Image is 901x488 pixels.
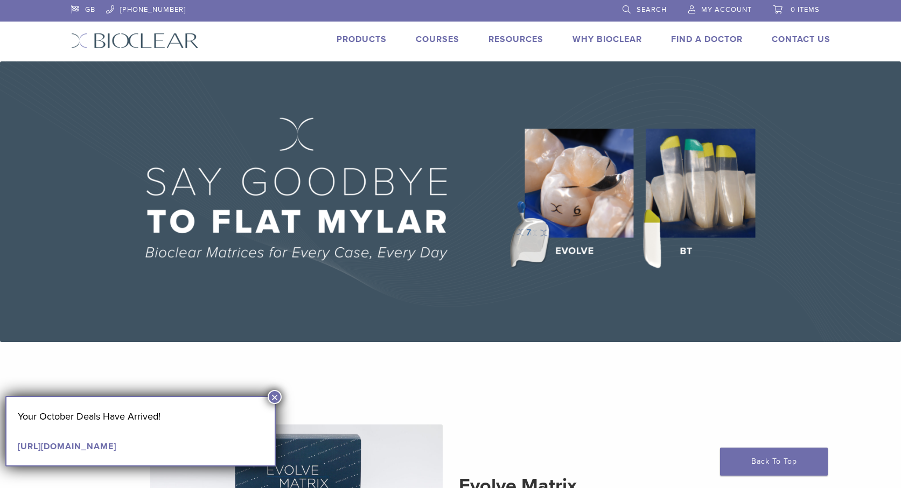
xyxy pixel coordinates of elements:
a: Find A Doctor [671,34,743,45]
a: Contact Us [772,34,830,45]
img: Bioclear [71,33,199,48]
a: [URL][DOMAIN_NAME] [18,441,116,452]
a: Back To Top [720,448,828,476]
a: Products [337,34,387,45]
button: Close [268,390,282,404]
a: Why Bioclear [572,34,642,45]
p: Your October Deals Have Arrived! [18,408,263,424]
a: Courses [416,34,459,45]
span: My Account [701,5,752,14]
a: Resources [488,34,543,45]
span: Search [637,5,667,14]
span: 0 items [791,5,820,14]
